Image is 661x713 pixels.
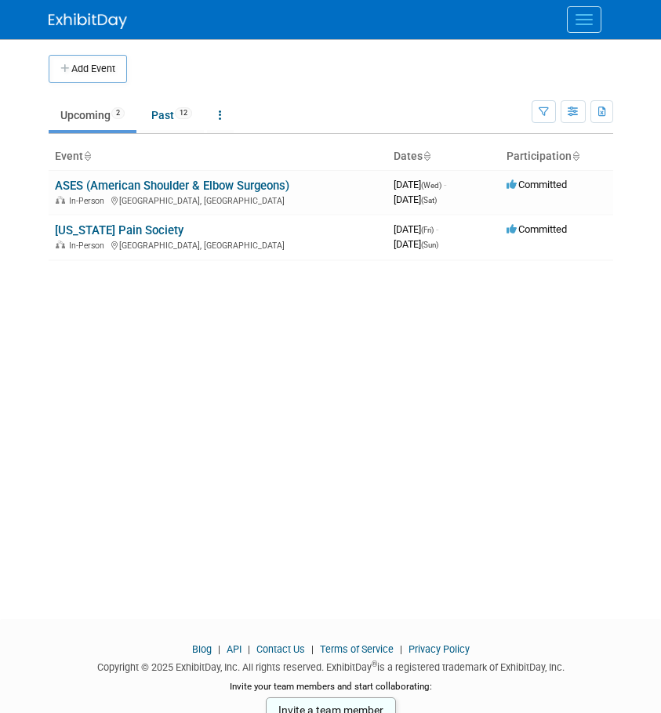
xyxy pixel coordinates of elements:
[507,179,567,190] span: Committed
[227,643,242,655] a: API
[49,13,127,29] img: ExhibitDay
[421,181,441,190] span: (Wed)
[69,241,109,251] span: In-Person
[396,643,406,655] span: |
[49,657,613,675] div: Copyright © 2025 ExhibitDay, Inc. All rights reserved. ExhibitDay is a registered trademark of Ex...
[55,223,183,237] a: [US_STATE] Pain Society
[192,643,212,655] a: Blog
[175,107,192,119] span: 12
[567,6,601,33] button: Menu
[214,643,224,655] span: |
[83,150,91,162] a: Sort by Event Name
[507,223,567,235] span: Committed
[69,196,109,206] span: In-Person
[307,643,318,655] span: |
[444,179,446,190] span: -
[394,223,438,235] span: [DATE]
[111,107,125,119] span: 2
[436,223,438,235] span: -
[56,241,65,248] img: In-Person Event
[56,196,65,204] img: In-Person Event
[49,100,136,130] a: Upcoming2
[421,196,437,204] span: (Sat)
[55,238,381,251] div: [GEOGRAPHIC_DATA], [GEOGRAPHIC_DATA]
[500,143,613,170] th: Participation
[572,150,579,162] a: Sort by Participation Type
[372,660,377,668] sup: ®
[49,143,387,170] th: Event
[140,100,204,130] a: Past12
[49,680,613,704] div: Invite your team members and start collaborating:
[55,194,381,206] div: [GEOGRAPHIC_DATA], [GEOGRAPHIC_DATA]
[409,643,470,655] a: Privacy Policy
[55,179,289,193] a: ASES (American Shoulder & Elbow Surgeons)
[394,179,446,190] span: [DATE]
[256,643,305,655] a: Contact Us
[421,241,438,249] span: (Sun)
[49,55,127,83] button: Add Event
[320,643,394,655] a: Terms of Service
[421,226,434,234] span: (Fri)
[423,150,430,162] a: Sort by Start Date
[394,194,437,205] span: [DATE]
[387,143,500,170] th: Dates
[244,643,254,655] span: |
[394,238,438,250] span: [DATE]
